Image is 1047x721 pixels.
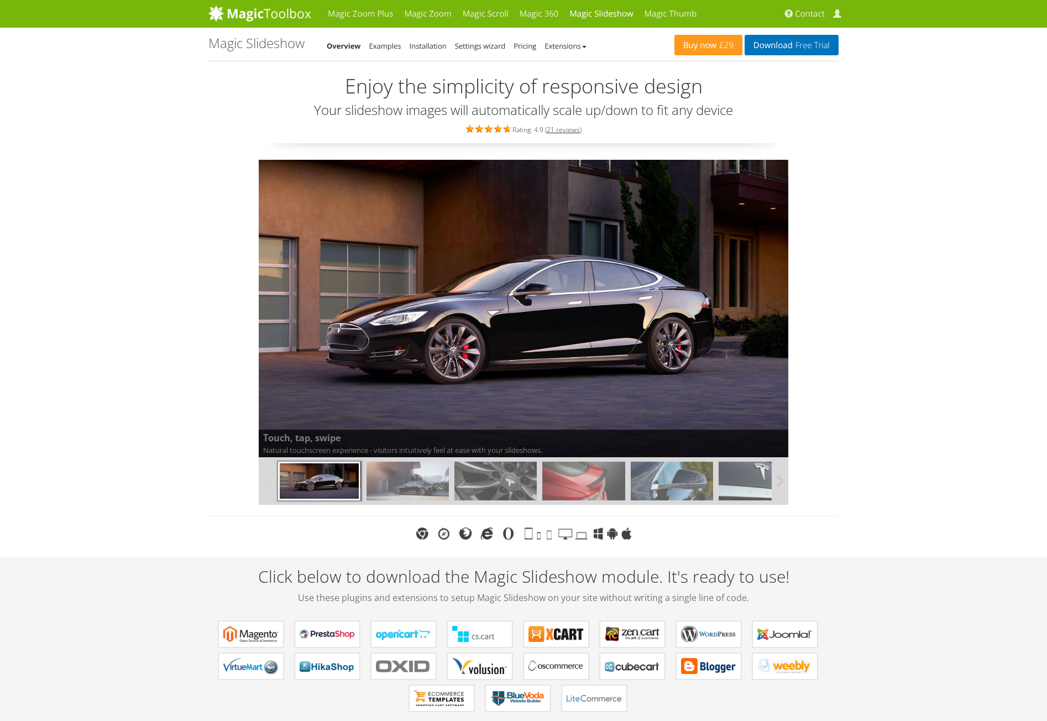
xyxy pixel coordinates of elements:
span: Natural touchscreen experience - visitors intuitively feel at ease with your slideshows. [259,430,788,457]
h2: Enjoy the simplicity of responsive design [208,75,839,97]
img: models-06.jpg [631,462,713,500]
a: Magic Slideshow for Weebly [752,653,818,680]
a: DownloadFree Trial [745,35,839,55]
a: Pricing [514,41,536,51]
img: Touch, tap, swipe [259,160,788,458]
b: Magic Slideshow for CubeCart [605,658,660,675]
div: Rating: 4.9 ( ) [208,123,839,135]
img: Chrome, Safari, Firefox, MS Edge, IE, Opera [416,527,514,540]
a: Magic Slideshow for CubeCart [600,653,665,680]
b: Magic Slideshow for CS-Cart [452,626,507,642]
a: Magic Slideshow for BlueVoda [485,685,551,712]
img: models-03.jpg [454,462,537,500]
a: Overview [327,41,361,51]
b: Magic Slideshow for osCommerce [528,658,584,675]
a: Magic Slideshow for PrestaShop [295,621,360,647]
b: Magic Slideshow for HikaShop [300,658,355,675]
a: Examples [369,41,401,51]
a: Magic Slideshow for ecommerce Templates [409,685,474,712]
b: Magic Slideshow for Zen Cart [605,626,660,642]
img: models-04.jpg [542,462,625,500]
b: Magic Slideshow for PrestaShop [300,626,355,642]
h1: Magic Slideshow [208,36,305,50]
b: Magic Slideshow for BlueVoda [490,690,546,707]
a: Installation [410,41,447,51]
b: Magic Slideshow for Weebly [757,658,813,675]
span: £29 [716,41,734,50]
a: Magic Slideshow for Magento [218,621,284,647]
img: models-07.jpg [719,462,801,500]
img: MagicToolbox.com - Image tools for your website [208,5,311,22]
a: Extensions [545,41,586,51]
b: Magic Slideshow for OpenCart [376,626,431,642]
a: Magic Slideshow for osCommerce [523,653,589,680]
a: Magic Slideshow for LiteCommerce [562,685,627,712]
h3: Your slideshow images will automatically scale up/down to fit any device [208,103,839,117]
a: Magic Slideshow for Blogger [676,653,741,680]
b: Magic Slideshow for Volusion [452,658,507,675]
a: Magic Slideshow for OXID [371,653,436,680]
b: Magic Slideshow for VirtueMart [223,658,279,675]
h2: Click below to download the Magic Slideshow module. It's ready to use! [208,567,839,604]
b: Touch, tap, swipe [263,431,784,445]
a: Magic Slideshow for OpenCart [371,621,436,647]
b: Magic Slideshow for LiteCommerce [567,690,622,707]
a: Magic Slideshow for CS-Cart [447,621,512,647]
a: Magic Slideshow for X-Cart [523,621,589,647]
img: models-02.jpg [367,462,449,500]
span: Use these plugins and extensions to setup Magic Slideshow on your site without writing a single l... [208,591,839,604]
a: Buy now£29 [674,35,742,55]
b: Magic Slideshow for Blogger [681,658,736,675]
b: Magic Slideshow for X-Cart [528,626,584,642]
img: Tablet, phone, smartphone, desktop, laptop, Windows, Android, iOS [525,527,631,540]
b: Magic Slideshow for WordPress [681,626,736,642]
a: Settings wizard [455,41,506,51]
a: Magic Slideshow for Volusion [447,653,512,680]
a: 21 reviews [547,125,580,134]
span: Contact [795,8,825,19]
a: Magic Slideshow for VirtueMart [218,653,284,680]
b: Magic Slideshow for Magento [223,626,279,642]
span: Free Trial [793,41,830,50]
a: Magic Slideshow for WordPress [676,621,741,647]
a: Magic Slideshow for HikaShop [295,653,360,680]
a: Magic Slideshow for Zen Cart [600,621,665,647]
b: Magic Slideshow for OXID [376,658,431,675]
b: Magic Slideshow for ecommerce Templates [414,690,469,707]
a: Magic Slideshow for Joomla [752,621,818,647]
b: Magic Slideshow for Joomla [757,626,813,642]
